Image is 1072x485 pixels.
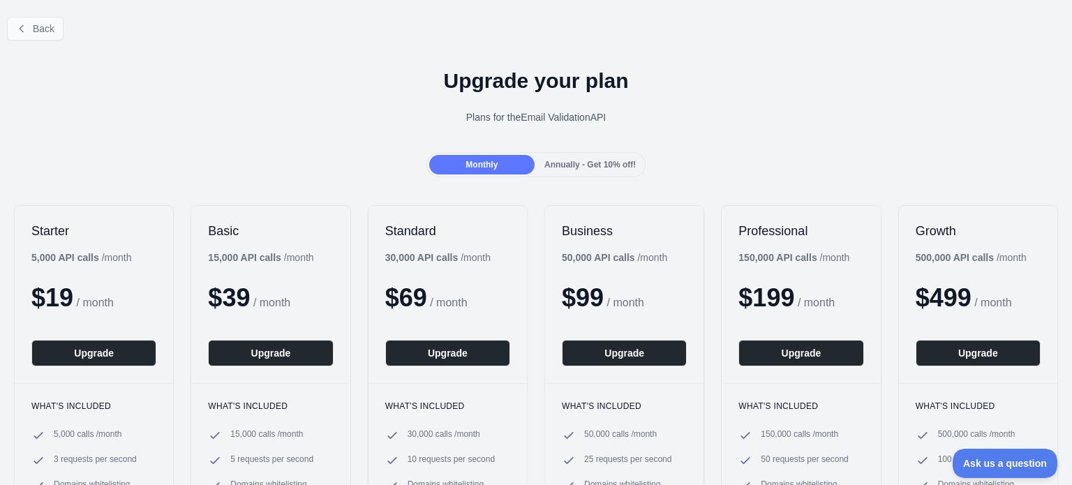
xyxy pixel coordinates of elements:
[738,223,863,239] h2: Professional
[738,252,817,263] b: 150,000 API calls
[916,283,971,312] span: $ 499
[562,223,687,239] h2: Business
[738,251,849,264] div: / month
[385,283,427,312] span: $ 69
[562,252,635,263] b: 50,000 API calls
[385,252,459,263] b: 30,000 API calls
[385,251,491,264] div: / month
[916,251,1027,264] div: / month
[916,223,1041,239] h2: Growth
[562,251,667,264] div: / month
[738,283,794,312] span: $ 199
[385,223,510,239] h2: Standard
[562,283,604,312] span: $ 99
[953,449,1058,478] iframe: Toggle Customer Support
[916,252,994,263] b: 500,000 API calls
